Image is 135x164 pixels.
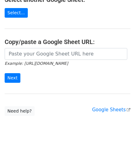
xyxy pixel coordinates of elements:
h4: Copy/paste a Google Sheet URL: [5,38,130,46]
a: Select... [5,8,28,18]
input: Paste your Google Sheet URL here [5,48,127,60]
a: Need help? [5,106,35,116]
a: Google Sheets [92,107,130,113]
small: Example: [URL][DOMAIN_NAME] [5,61,68,66]
input: Next [5,73,20,83]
